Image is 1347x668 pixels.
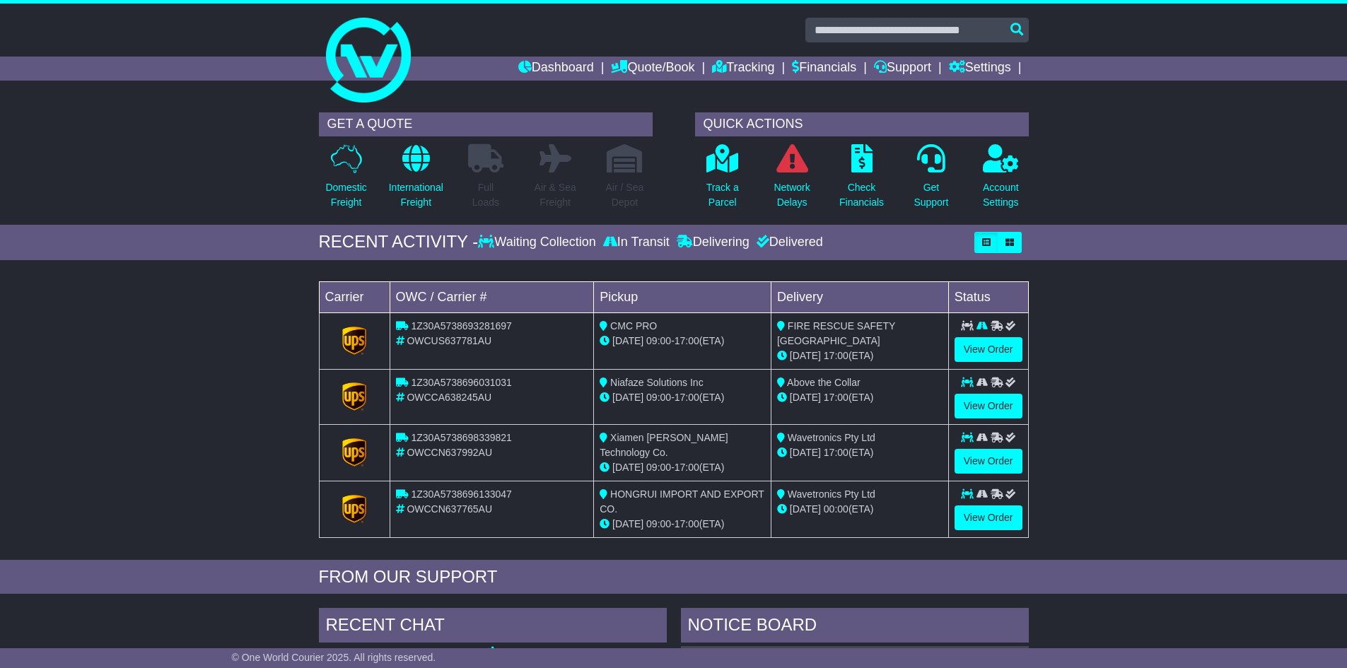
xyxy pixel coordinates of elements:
[712,57,774,81] a: Tracking
[753,235,823,250] div: Delivered
[777,502,943,517] div: (ETA)
[948,281,1028,312] td: Status
[319,232,479,252] div: RECENT ACTIVITY -
[407,503,492,515] span: OWCCN637765AU
[788,432,875,443] span: Wavetronics Pty Ltd
[600,432,728,458] span: Xiamen [PERSON_NAME] Technology Co.
[695,112,1029,136] div: QUICK ACTIONS
[390,281,594,312] td: OWC / Carrier #
[949,57,1011,81] a: Settings
[388,143,444,218] a: InternationalFreight
[319,608,667,646] div: RECENT CHAT
[790,447,821,458] span: [DATE]
[824,350,849,361] span: 17:00
[612,392,643,403] span: [DATE]
[955,337,1022,362] a: View Order
[342,438,366,467] img: GetCarrierServiceLogo
[342,382,366,411] img: GetCarrierServiceLogo
[788,488,875,500] span: Wavetronics Pty Ltd
[983,180,1019,210] p: Account Settings
[777,320,895,346] span: FIRE RESCUE SAFETY [GEOGRAPHIC_DATA]
[839,180,884,210] p: Check Financials
[792,57,856,81] a: Financials
[407,392,491,403] span: OWCCA638245AU
[824,447,849,458] span: 17:00
[777,390,943,405] div: (ETA)
[612,462,643,473] span: [DATE]
[673,235,753,250] div: Delivering
[774,180,810,210] p: Network Delays
[675,335,699,346] span: 17:00
[611,57,694,81] a: Quote/Book
[232,652,436,663] span: © One World Courier 2025. All rights reserved.
[319,281,390,312] td: Carrier
[325,180,366,210] p: Domestic Freight
[824,503,849,515] span: 00:00
[646,392,671,403] span: 09:00
[955,394,1022,418] a: View Order
[600,488,764,515] span: HONGRUI IMPORT AND EXPORT CO.
[610,377,704,388] span: Niafaze Solutions Inc
[675,518,699,529] span: 17:00
[411,377,511,388] span: 1Z30A5738696031031
[790,350,821,361] span: [DATE]
[411,488,511,500] span: 1Z30A5738696133047
[681,608,1029,646] div: NOTICE BOARD
[342,495,366,523] img: GetCarrierServiceLogo
[790,503,821,515] span: [DATE]
[342,327,366,355] img: GetCarrierServiceLogo
[600,334,765,348] div: - (ETA)
[773,143,810,218] a: NetworkDelays
[600,460,765,475] div: - (ETA)
[706,180,739,210] p: Track a Parcel
[646,518,671,529] span: 09:00
[325,143,367,218] a: DomesticFreight
[389,180,443,210] p: International Freight
[777,348,943,363] div: (ETA)
[646,335,671,346] span: 09:00
[839,143,885,218] a: CheckFinancials
[594,281,771,312] td: Pickup
[646,462,671,473] span: 09:00
[610,320,657,332] span: CMC PRO
[600,235,673,250] div: In Transit
[518,57,594,81] a: Dashboard
[612,518,643,529] span: [DATE]
[874,57,931,81] a: Support
[913,143,949,218] a: GetSupport
[955,505,1022,530] a: View Order
[955,449,1022,474] a: View Order
[478,235,599,250] div: Waiting Collection
[787,377,861,388] span: Above the Collar
[675,392,699,403] span: 17:00
[606,180,644,210] p: Air / Sea Depot
[411,320,511,332] span: 1Z30A5738693281697
[790,392,821,403] span: [DATE]
[600,390,765,405] div: - (ETA)
[914,180,948,210] p: Get Support
[407,335,491,346] span: OWCUS637781AU
[982,143,1020,218] a: AccountSettings
[612,335,643,346] span: [DATE]
[777,445,943,460] div: (ETA)
[411,432,511,443] span: 1Z30A5738698339821
[319,567,1029,587] div: FROM OUR SUPPORT
[675,462,699,473] span: 17:00
[706,143,740,218] a: Track aParcel
[468,180,503,210] p: Full Loads
[407,447,492,458] span: OWCCN637992AU
[771,281,948,312] td: Delivery
[319,112,653,136] div: GET A QUOTE
[600,517,765,532] div: - (ETA)
[824,392,849,403] span: 17:00
[535,180,576,210] p: Air & Sea Freight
